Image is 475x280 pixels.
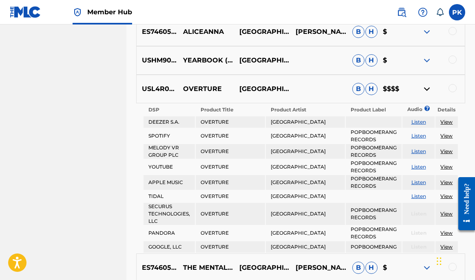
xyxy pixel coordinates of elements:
iframe: Chat Widget [434,241,475,280]
p: $ [378,263,409,273]
p: ES7460500054 [137,263,178,273]
td: POPBOOMERANG RECORDS [346,226,402,240]
p: USHM90564672 [137,56,178,65]
td: YOUTUBE [144,160,195,174]
td: [GEOGRAPHIC_DATA] [266,116,345,128]
a: Listen [411,179,426,185]
span: H [365,26,378,38]
a: Listen [411,133,426,139]
td: TIDAL [144,191,195,202]
iframe: Resource Center [452,170,475,237]
p: $$$$ [378,84,409,94]
td: GOOGLE, LLC [144,241,195,253]
td: [GEOGRAPHIC_DATA] [266,191,345,202]
p: Audio [402,106,412,113]
td: PANDORA [144,226,195,240]
a: View [440,193,453,199]
td: POPBOOMERANG RECORDS [346,175,402,190]
a: View [440,119,453,125]
span: B [352,262,365,274]
a: Public Search [393,4,410,20]
span: B [352,26,365,38]
th: Product Title [196,104,265,116]
td: OVERTURE [196,144,265,159]
p: Listen [402,229,435,237]
div: Help [415,4,431,20]
p: [GEOGRAPHIC_DATA] [234,56,290,65]
td: MELODY VR GROUP PLC [144,144,195,159]
img: expand [422,27,432,37]
td: OVERTURE [196,160,265,174]
a: View [440,133,453,139]
td: POPBOOMERANG RECORDS [346,203,402,225]
a: Listen [411,193,426,199]
img: MLC Logo [10,6,41,18]
td: [GEOGRAPHIC_DATA] [266,144,345,159]
p: Listen [402,243,435,251]
p: USL4R0754802 [137,84,178,94]
p: [GEOGRAPHIC_DATA] [234,84,290,94]
a: View [440,230,453,236]
p: [GEOGRAPHIC_DATA] [234,263,290,273]
span: Member Hub [87,7,132,17]
td: [GEOGRAPHIC_DATA] [266,203,345,225]
td: SPOTIFY [144,129,195,143]
a: Listen [411,119,426,125]
span: B [352,54,365,67]
td: [GEOGRAPHIC_DATA] [266,175,345,190]
td: POPBOOMERANG RECORDS [346,160,402,174]
div: Drag [437,249,442,273]
p: ALICEANNA [178,27,234,37]
td: POPBOOMERANG RECORDS [346,129,402,143]
span: H [365,54,378,67]
td: OVERTURE [196,226,265,240]
span: H [365,83,378,95]
p: $ [378,27,409,37]
span: H [365,262,378,274]
img: expand [422,56,432,65]
td: SECURUS TECHNOLOGIES, LLC [144,203,195,225]
td: APPLE MUSIC [144,175,195,190]
td: OVERTURE [196,116,265,128]
a: View [440,164,453,170]
p: YEARBOOK (SOPHOMORE REMIX) [178,56,234,65]
a: View [440,148,453,154]
p: [PERSON_NAME], [PERSON_NAME], [PERSON_NAME] [290,27,347,37]
th: Product Label [346,104,402,116]
th: DSP [144,104,195,116]
th: Product Artist [266,104,345,116]
a: Listen [411,148,426,154]
td: OVERTURE [196,241,265,253]
a: View [440,179,453,185]
img: contract [422,84,432,94]
img: search [397,7,407,17]
td: OVERTURE [196,203,265,225]
p: $ [378,56,409,65]
div: User Menu [449,4,465,20]
p: OVERTURE [178,84,234,94]
span: B [352,83,365,95]
a: View [440,211,453,217]
td: DEEZER S.A. [144,116,195,128]
img: help [418,7,428,17]
p: THE MENTALIST [178,263,234,273]
td: POPBOOMERANG [346,241,402,253]
td: POPBOOMERANG RECORDS [346,144,402,159]
div: Notifications [436,8,444,16]
img: Top Rightsholder [73,7,82,17]
a: Listen [411,164,426,170]
td: [GEOGRAPHIC_DATA] [266,241,345,253]
td: [GEOGRAPHIC_DATA] [266,160,345,174]
p: [GEOGRAPHIC_DATA] [234,27,290,37]
p: Listen [402,210,435,218]
img: expand [422,263,432,273]
td: [GEOGRAPHIC_DATA] [266,226,345,240]
td: OVERTURE [196,129,265,143]
td: OVERTURE [196,191,265,202]
p: [PERSON_NAME], [PERSON_NAME], [PERSON_NAME] [290,263,347,273]
td: [GEOGRAPHIC_DATA] [266,129,345,143]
